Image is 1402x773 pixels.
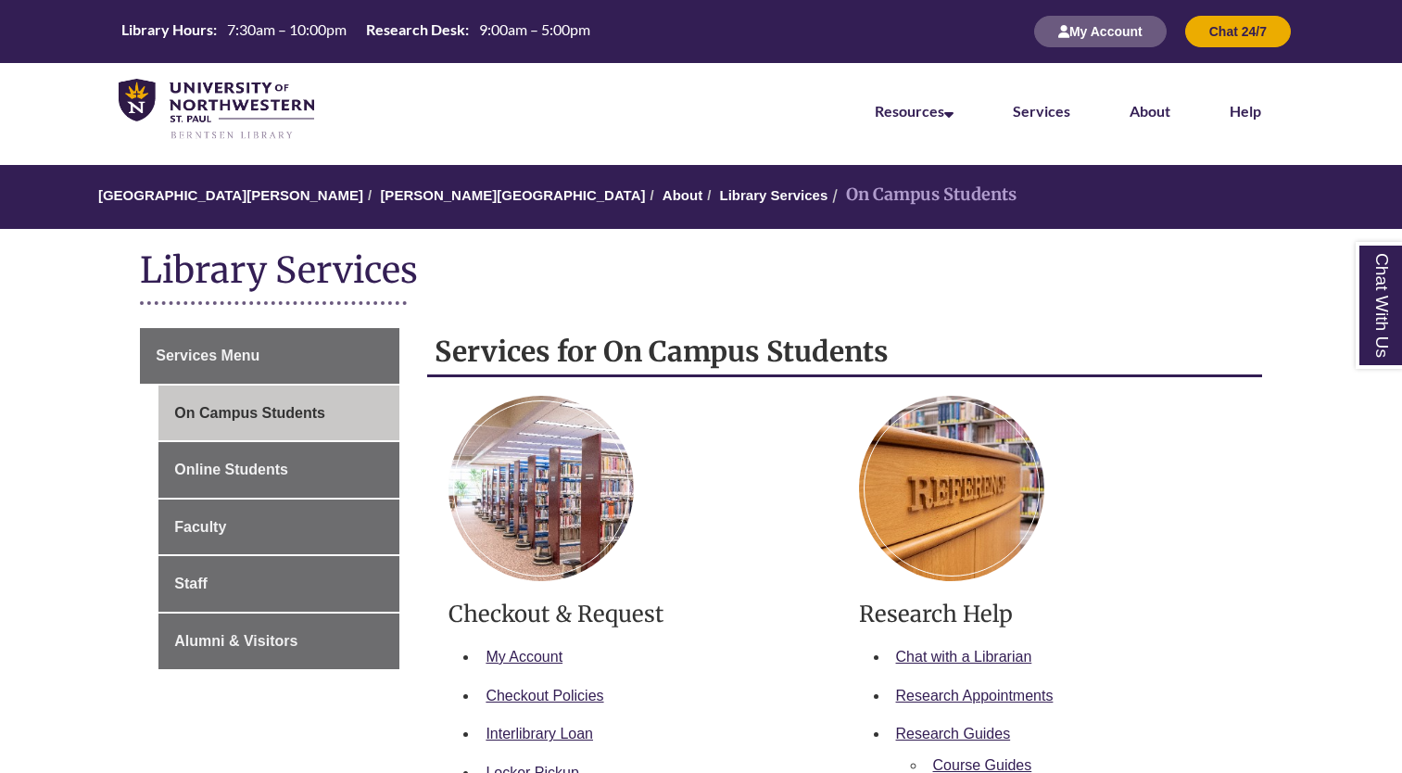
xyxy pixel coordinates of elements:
a: Research Guides [896,726,1011,741]
table: Hours Today [114,19,598,43]
a: On Campus Students [158,386,399,441]
a: Services Menu [140,328,399,384]
h2: Services for On Campus Students [427,328,1261,377]
a: Help [1230,102,1261,120]
a: [GEOGRAPHIC_DATA][PERSON_NAME] [98,187,363,203]
button: My Account [1034,16,1167,47]
a: My Account [486,649,562,665]
a: Hours Today [114,19,598,44]
span: 9:00am – 5:00pm [479,20,590,38]
img: UNWSP Library Logo [119,79,314,141]
a: Interlibrary Loan [486,726,593,741]
th: Library Hours: [114,19,220,40]
a: Course Guides [933,757,1032,773]
a: [PERSON_NAME][GEOGRAPHIC_DATA] [380,187,645,203]
a: Alumni & Visitors [158,614,399,669]
li: On Campus Students [827,182,1017,209]
button: Chat 24/7 [1185,16,1291,47]
a: Staff [158,556,399,612]
span: Services Menu [156,348,259,363]
a: Checkout Policies [486,688,603,703]
div: Guide Page Menu [140,328,399,669]
a: Resources [875,102,954,120]
a: About [663,187,702,203]
h1: Library Services [140,247,1261,297]
span: 7:30am – 10:00pm [227,20,347,38]
a: Chat 24/7 [1185,23,1291,39]
h3: Research Help [859,600,1241,628]
th: Research Desk: [359,19,472,40]
a: Faculty [158,500,399,555]
a: Chat with a Librarian [896,649,1032,665]
a: Research Appointments [896,688,1054,703]
h3: Checkout & Request [448,600,830,628]
a: About [1130,102,1170,120]
a: Online Students [158,442,399,498]
a: Services [1013,102,1070,120]
a: Library Services [720,187,828,203]
a: My Account [1034,23,1167,39]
